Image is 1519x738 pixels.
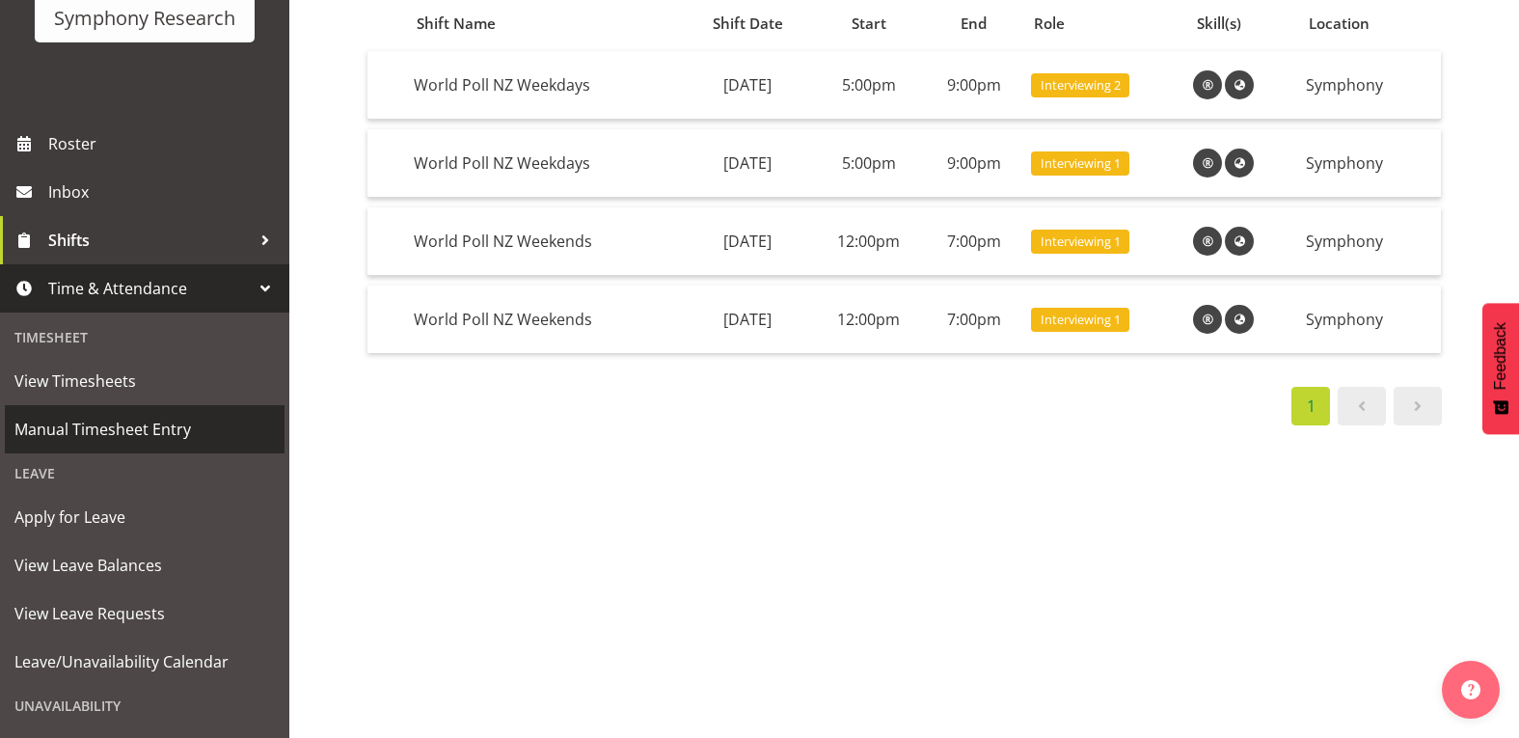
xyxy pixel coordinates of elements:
[14,599,275,628] span: View Leave Requests
[1041,232,1121,251] span: Interviewing 1
[1298,207,1441,276] td: Symphony
[825,13,914,35] div: Start
[14,647,275,676] span: Leave/Unavailability Calendar
[5,357,285,405] a: View Timesheets
[417,13,670,35] div: Shift Name
[1298,129,1441,198] td: Symphony
[48,178,280,206] span: Inbox
[14,415,275,444] span: Manual Timesheet Entry
[406,286,682,353] td: World Poll NZ Weekends
[936,13,1013,35] div: End
[1298,51,1441,120] td: Symphony
[813,51,924,120] td: 5:00pm
[1309,13,1429,35] div: Location
[54,4,235,33] div: Symphony Research
[14,367,275,396] span: View Timesheets
[682,207,813,276] td: [DATE]
[682,286,813,353] td: [DATE]
[692,13,802,35] div: Shift Date
[5,493,285,541] a: Apply for Leave
[813,286,924,353] td: 12:00pm
[14,551,275,580] span: View Leave Balances
[5,638,285,686] a: Leave/Unavailability Calendar
[5,686,285,725] div: Unavailability
[406,129,682,198] td: World Poll NZ Weekdays
[48,129,280,158] span: Roster
[5,453,285,493] div: Leave
[682,51,813,120] td: [DATE]
[5,405,285,453] a: Manual Timesheet Entry
[925,286,1023,353] td: 7:00pm
[1482,303,1519,434] button: Feedback - Show survey
[925,129,1023,198] td: 9:00pm
[5,317,285,357] div: Timesheet
[1492,322,1509,390] span: Feedback
[1041,154,1121,173] span: Interviewing 1
[406,207,682,276] td: World Poll NZ Weekends
[1034,13,1174,35] div: Role
[813,207,924,276] td: 12:00pm
[48,226,251,255] span: Shifts
[1041,76,1121,95] span: Interviewing 2
[682,129,813,198] td: [DATE]
[5,541,285,589] a: View Leave Balances
[14,503,275,532] span: Apply for Leave
[925,207,1023,276] td: 7:00pm
[406,51,682,120] td: World Poll NZ Weekdays
[1041,311,1121,329] span: Interviewing 1
[1461,680,1480,699] img: help-xxl-2.png
[925,51,1023,120] td: 9:00pm
[1197,13,1288,35] div: Skill(s)
[5,589,285,638] a: View Leave Requests
[48,274,251,303] span: Time & Attendance
[1298,286,1441,353] td: Symphony
[813,129,924,198] td: 5:00pm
